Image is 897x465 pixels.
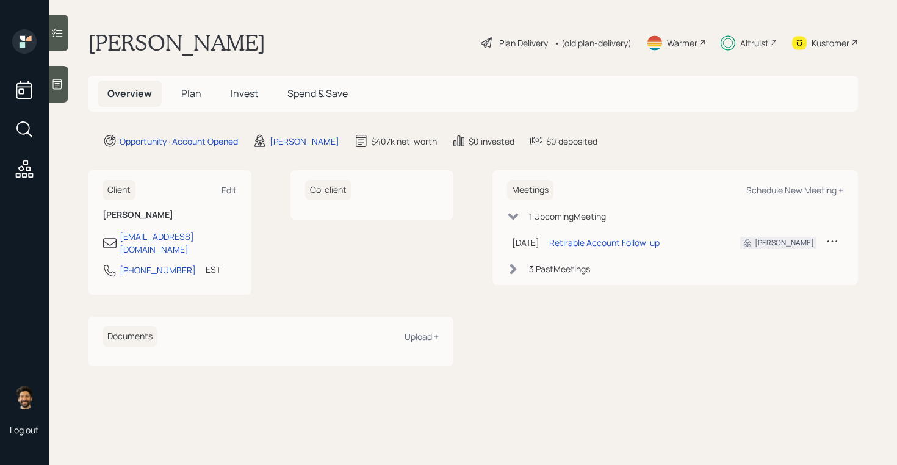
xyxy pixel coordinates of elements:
[120,230,237,256] div: [EMAIL_ADDRESS][DOMAIN_NAME]
[103,326,157,347] h6: Documents
[103,180,135,200] h6: Client
[222,184,237,196] div: Edit
[181,87,201,100] span: Plan
[549,236,660,249] div: Retirable Account Follow-up
[120,135,238,148] div: Opportunity · Account Opened
[287,87,348,100] span: Spend & Save
[103,210,237,220] h6: [PERSON_NAME]
[305,180,351,200] h6: Co-client
[812,37,849,49] div: Kustomer
[88,29,265,56] h1: [PERSON_NAME]
[499,37,548,49] div: Plan Delivery
[667,37,697,49] div: Warmer
[120,264,196,276] div: [PHONE_NUMBER]
[10,424,39,436] div: Log out
[231,87,258,100] span: Invest
[554,37,632,49] div: • (old plan-delivery)
[529,262,590,275] div: 3 Past Meeting s
[512,236,539,249] div: [DATE]
[529,210,606,223] div: 1 Upcoming Meeting
[270,135,339,148] div: [PERSON_NAME]
[469,135,514,148] div: $0 invested
[755,237,814,248] div: [PERSON_NAME]
[740,37,769,49] div: Altruist
[405,331,439,342] div: Upload +
[746,184,843,196] div: Schedule New Meeting +
[546,135,597,148] div: $0 deposited
[12,385,37,409] img: eric-schwartz-headshot.png
[206,263,221,276] div: EST
[507,180,553,200] h6: Meetings
[107,87,152,100] span: Overview
[371,135,437,148] div: $407k net-worth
